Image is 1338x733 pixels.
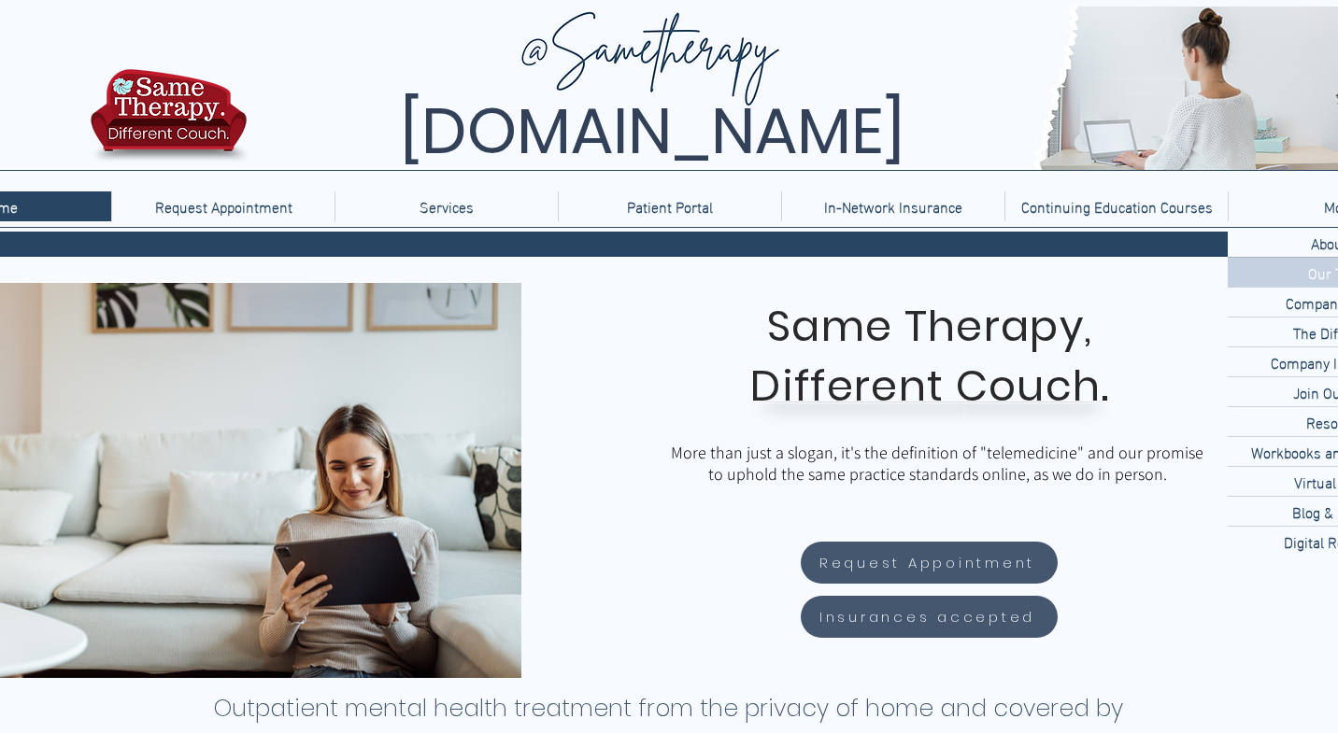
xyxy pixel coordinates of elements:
p: Services [410,191,483,221]
img: TBH.US [85,66,252,176]
p: Continuing Education Courses [1012,191,1222,221]
span: Same Therapy, [767,297,1093,356]
p: Patient Portal [618,191,722,221]
a: Continuing Education Courses [1004,191,1228,221]
a: Insurances accepted [801,596,1058,638]
a: Request Appointment [111,191,334,221]
a: In-Network Insurance [781,191,1004,221]
span: Request Appointment [819,552,1035,573]
div: Services [334,191,558,221]
a: Patient Portal [558,191,781,221]
p: More than just a slogan, it's the definition of "telemedicine" and our promise to uphold the same... [666,442,1208,485]
p: Request Appointment [146,191,302,221]
a: Request Appointment [801,542,1058,584]
p: In-Network Insurance [815,191,972,221]
span: Insurances accepted [819,606,1035,627]
span: Different Couch. [750,357,1109,416]
span: [DOMAIN_NAME] [400,87,904,176]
